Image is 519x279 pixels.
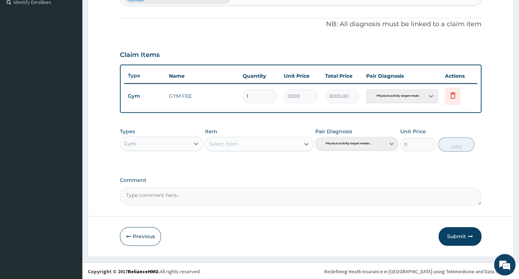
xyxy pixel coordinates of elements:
[124,69,165,82] th: Type
[165,69,239,83] th: Name
[4,196,136,221] textarea: Type your message and hit 'Enter'
[120,51,160,59] h3: Claim Items
[438,137,474,151] button: Add
[280,69,321,83] th: Unit Price
[42,90,99,163] span: We're online!
[321,69,363,83] th: Total Price
[88,268,160,275] strong: Copyright © 2017 .
[363,69,441,83] th: Pair Diagnosis
[441,69,477,83] th: Actions
[128,268,159,275] a: RelianceHMO
[165,89,239,103] td: GYM FEE
[400,128,426,135] label: Unit Price
[124,90,165,103] td: Gym
[120,129,135,135] label: Types
[324,268,514,275] div: Redefining Heath Insurance in [GEOGRAPHIC_DATA] using Telemedicine and Data Science!
[124,140,136,147] div: Gym
[120,20,481,29] p: NB: All diagnosis must be linked to a claim item
[117,4,135,21] div: Minimize live chat window
[239,69,280,83] th: Quantity
[37,40,120,49] div: Chat with us now
[315,128,352,135] label: Pair Diagnosis
[120,227,161,246] button: Previous
[13,36,29,54] img: d_794563401_company_1708531726252_794563401
[205,128,217,135] label: Item
[120,177,481,183] label: Comment
[438,227,481,246] button: Submit
[209,140,237,148] div: Select Item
